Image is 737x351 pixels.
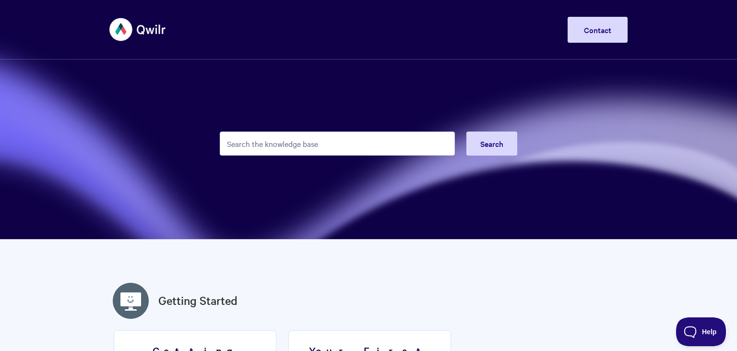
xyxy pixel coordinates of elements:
span: Search [480,138,503,149]
a: Contact [568,17,628,43]
a: Getting Started [158,292,238,309]
img: Qwilr Help Center [109,12,166,48]
iframe: Toggle Customer Support [676,317,727,346]
button: Search [466,132,517,156]
input: Search the knowledge base [220,132,455,156]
